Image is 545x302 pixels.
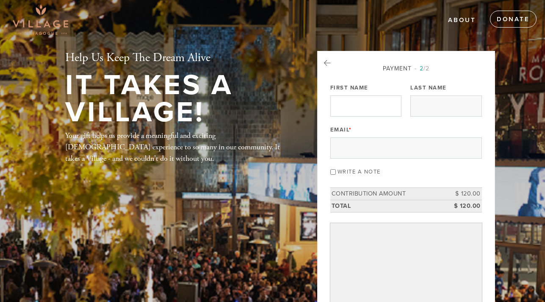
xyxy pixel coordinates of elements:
[415,65,429,72] span: /2
[65,130,290,164] div: Your gift helps us provide a meaningful and exciting [DEMOGRAPHIC_DATA] experience to so many in ...
[330,188,444,200] td: Contribution Amount
[420,65,423,72] span: 2
[330,126,352,134] label: Email
[410,84,447,92] label: Last Name
[330,200,444,212] td: Total
[349,126,352,133] span: This field is required.
[330,64,482,73] div: Payment
[65,72,290,126] h1: It Takes A Village!
[444,188,482,200] td: $ 120.00
[330,84,368,92] label: First Name
[13,4,68,35] img: Village-sdquare-png-1_0.png
[444,200,482,212] td: $ 120.00
[338,168,381,175] label: Write a note
[442,12,482,28] a: About
[65,51,290,65] h2: Help Us Keep The Dream Alive
[490,11,537,28] a: Donate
